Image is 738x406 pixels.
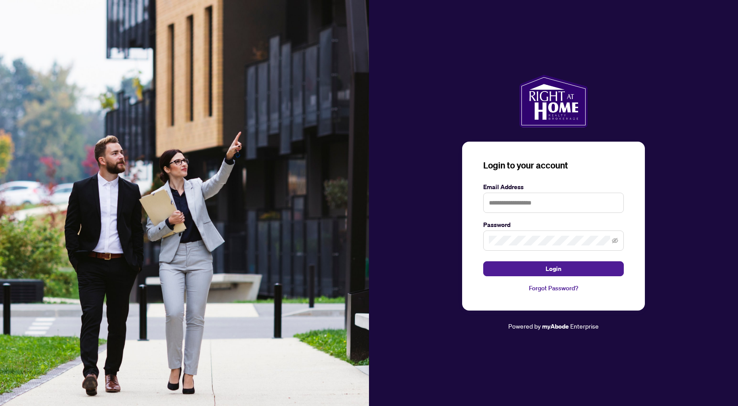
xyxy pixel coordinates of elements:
a: Forgot Password? [483,283,624,293]
span: Powered by [508,322,541,330]
label: Password [483,220,624,230]
img: ma-logo [519,75,587,128]
button: Login [483,261,624,276]
span: eye-invisible [612,238,618,244]
h3: Login to your account [483,159,624,172]
label: Email Address [483,182,624,192]
span: Enterprise [570,322,599,330]
span: Login [546,262,561,276]
a: myAbode [542,322,569,331]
